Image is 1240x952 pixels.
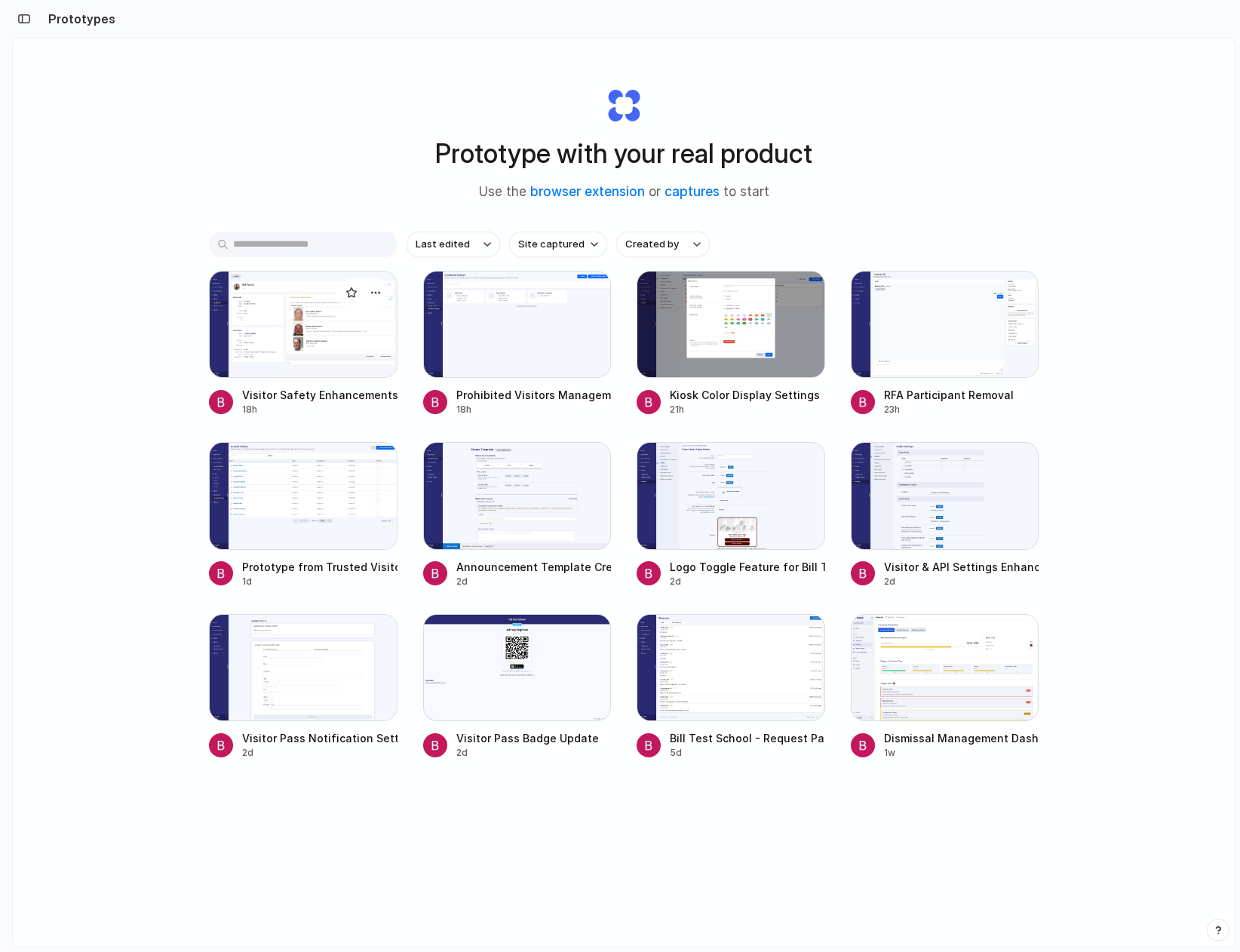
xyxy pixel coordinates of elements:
[616,232,710,257] button: Created by
[670,403,820,416] div: 21h
[423,271,612,416] a: Prohibited Visitors ManagementProhibited Visitors Management18h
[637,614,825,760] a: Bill Test School - Request Page EnhancementsBill Test School - Request Page Enhancements5d
[456,403,612,416] div: 18h
[637,442,825,588] a: Logo Toggle Feature for Bill Test SchoolLogo Toggle Feature for Bill Test School2d
[530,184,645,199] a: browser extension
[423,442,612,588] a: Announcement Template Creation for RuvnaAnnouncement Template Creation for Ruvna2d
[670,387,820,403] div: Kiosk Color Display Settings
[884,746,1039,760] div: 1w
[509,232,607,257] button: Site captured
[242,403,397,416] div: 18h
[242,575,397,588] div: 1d
[456,559,612,575] div: Announcement Template Creation for Ruvna
[637,271,825,416] a: Kiosk Color Display SettingsKiosk Color Display Settings21h
[884,403,1014,416] div: 23h
[479,183,769,202] span: Use the or to start
[851,442,1039,588] a: Visitor & API Settings EnhancementVisitor & API Settings Enhancement2d
[851,614,1039,760] a: Dismissal Management DashboardDismissal Management Dashboard1w
[518,237,585,252] span: Site captured
[407,232,500,257] button: Last edited
[242,746,397,760] div: 2d
[209,271,397,416] a: Visitor Safety EnhancementsVisitor Safety Enhancements18h
[423,614,612,760] a: Visitor Pass Badge UpdateVisitor Pass Badge Update2d
[884,559,1039,575] div: Visitor & API Settings Enhancement
[242,730,397,746] div: Visitor Pass Notification Settings
[670,730,825,746] div: Bill Test School - Request Page Enhancements
[625,237,679,252] span: Created by
[884,387,1014,403] div: RFA Participant Removal
[670,746,825,760] div: 5d
[242,387,397,403] div: Visitor Safety Enhancements
[42,10,115,28] h2: Prototypes
[209,442,397,588] a: Prototype from Trusted Visitors PagePrototype from Trusted Visitors Page1d
[670,575,825,588] div: 2d
[884,730,1039,746] div: Dismissal Management Dashboard
[242,559,397,575] div: Prototype from Trusted Visitors Page
[670,559,825,575] div: Logo Toggle Feature for Bill Test School
[209,614,397,760] a: Visitor Pass Notification SettingsVisitor Pass Notification Settings2d
[665,184,720,199] a: captures
[456,387,612,403] div: Prohibited Visitors Management
[456,575,612,588] div: 2d
[456,746,599,760] div: 2d
[884,575,1039,588] div: 2d
[435,134,812,174] h1: Prototype with your real product
[851,271,1039,416] a: RFA Participant RemovalRFA Participant Removal23h
[416,237,470,252] span: Last edited
[456,730,599,746] div: Visitor Pass Badge Update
